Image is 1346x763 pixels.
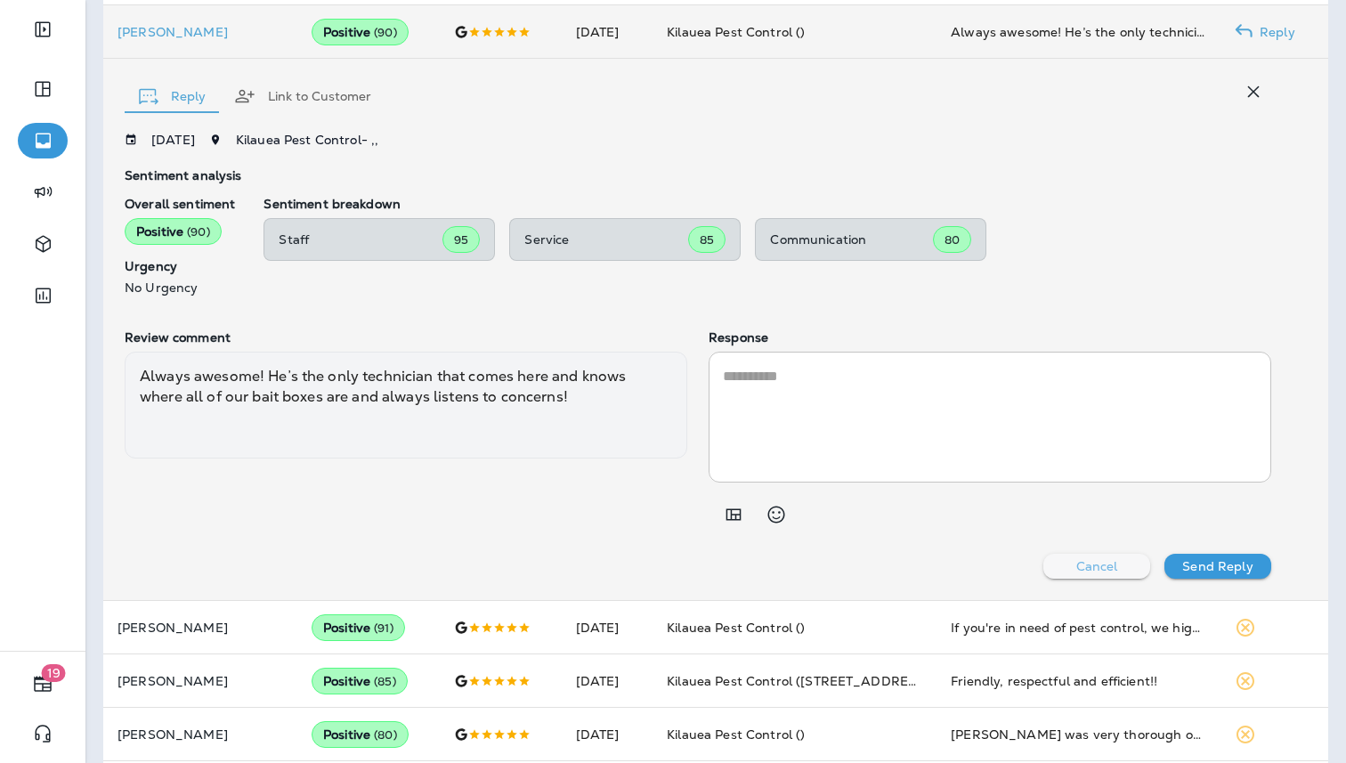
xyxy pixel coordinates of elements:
[374,621,393,636] span: ( 91 )
[118,674,283,688] p: [PERSON_NAME]
[374,727,397,743] span: ( 80 )
[667,673,933,689] span: Kilauea Pest Control ([STREET_ADDRESS])
[125,218,222,245] div: Positive
[125,280,235,295] p: No Urgency
[18,666,68,702] button: 19
[125,197,235,211] p: Overall sentiment
[125,64,220,128] button: Reply
[312,668,408,694] div: Positive
[118,25,283,39] p: [PERSON_NAME]
[562,5,653,59] td: [DATE]
[1076,559,1118,573] p: Cancel
[264,197,1271,211] p: Sentiment breakdown
[667,24,805,40] span: Kilauea Pest Control ()
[279,232,442,247] p: Staff
[1164,554,1271,579] button: Send Reply
[220,64,385,128] button: Link to Customer
[951,23,1206,41] div: Always awesome! He’s the only technician that comes here and knows where all of our bait boxes ar...
[312,19,409,45] div: Positive
[758,497,794,532] button: Select an emoji
[454,232,468,248] span: 95
[374,25,397,40] span: ( 90 )
[125,259,235,273] p: Urgency
[945,232,960,248] span: 80
[312,614,405,641] div: Positive
[700,232,714,248] span: 85
[125,168,1271,183] p: Sentiment analysis
[187,224,210,239] span: ( 90 )
[562,708,653,761] td: [DATE]
[312,721,409,748] div: Positive
[125,352,687,459] div: Always awesome! He’s the only technician that comes here and knows where all of our bait boxes ar...
[374,674,396,689] span: ( 85 )
[524,232,688,247] p: Service
[42,664,66,682] span: 19
[667,726,805,743] span: Kilauea Pest Control ()
[951,726,1206,743] div: Isaac was very thorough on the initial setup. He explored around the whole property and found a s...
[1182,559,1253,573] p: Send Reply
[118,727,283,742] p: [PERSON_NAME]
[125,330,687,345] p: Review comment
[236,132,378,148] span: Kilauea Pest Control - , ,
[1043,554,1150,579] button: Cancel
[667,620,805,636] span: Kilauea Pest Control ()
[709,330,1271,345] p: Response
[118,25,283,39] div: Click to view Customer Drawer
[1253,25,1295,39] p: Reply
[770,232,933,247] p: Communication
[151,133,195,147] p: [DATE]
[562,654,653,708] td: [DATE]
[716,497,751,532] button: Add in a premade template
[118,621,283,635] p: [PERSON_NAME]
[18,12,68,47] button: Expand Sidebar
[562,601,653,654] td: [DATE]
[951,619,1206,637] div: If you're in need of pest control, we highly recommend asking for Randy and using Kilauea Pest Co...
[951,672,1206,690] div: Friendly, respectful and efficient!!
